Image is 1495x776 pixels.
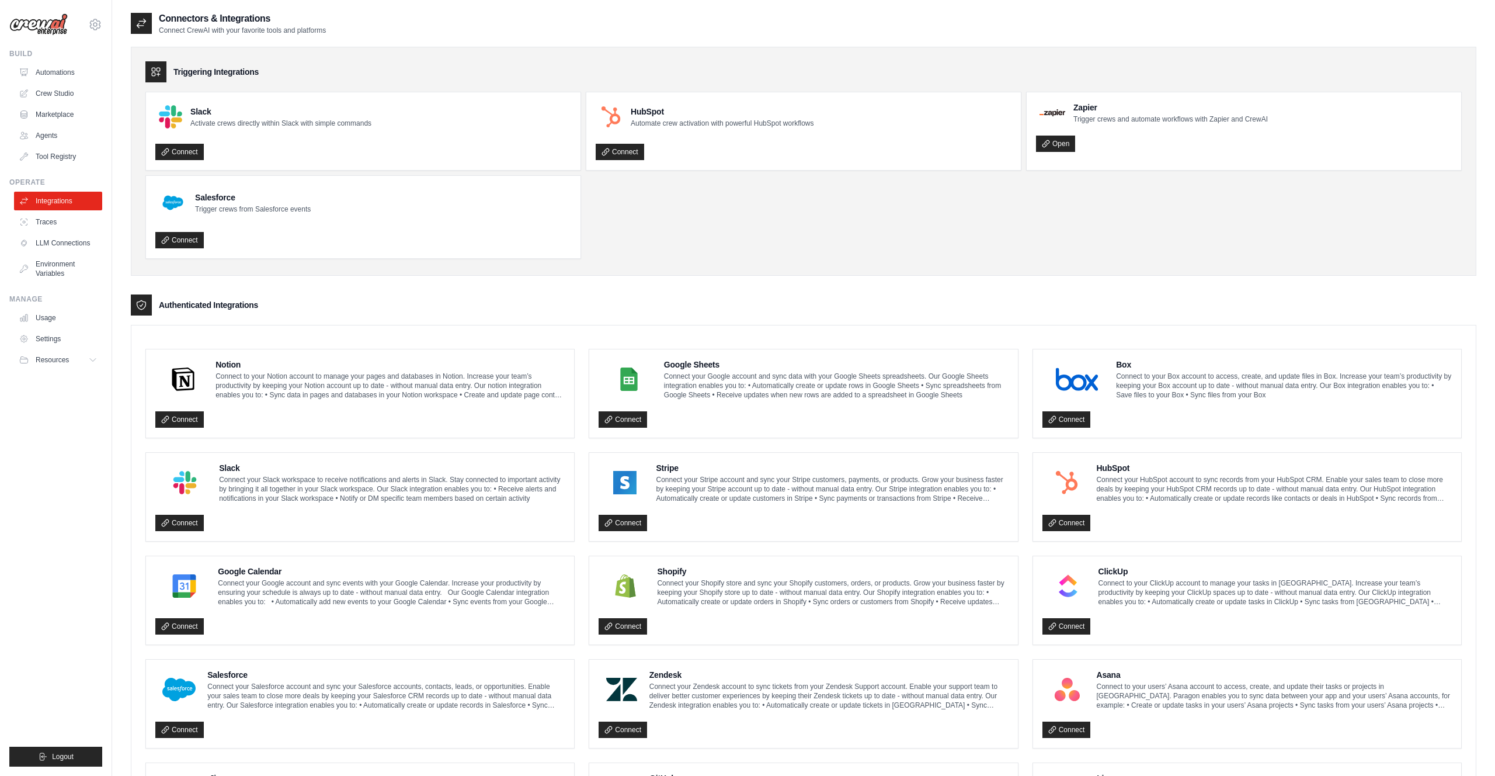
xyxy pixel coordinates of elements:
p: Activate crews directly within Slack with simple commands [190,119,371,128]
img: Logo [9,13,68,36]
h4: HubSpot [631,106,813,117]
h4: Zapier [1073,102,1268,113]
p: Connect your Google account and sync events with your Google Calendar. Increase your productivity... [218,578,565,607]
img: Slack Logo [159,105,182,129]
p: Connect your Google account and sync data with your Google Sheets spreadsheets. Our Google Sheets... [664,372,1009,400]
img: Notion Logo [159,368,207,391]
a: Tool Registry [14,147,102,166]
h4: Notion [215,359,565,370]
p: Connect CrewAI with your favorite tools and platforms [159,26,326,35]
img: Google Calendar Logo [159,574,210,598]
a: Agents [14,126,102,145]
h4: Box [1116,359,1452,370]
img: HubSpot Logo [599,105,623,129]
img: ClickUp Logo [1046,574,1090,598]
button: Resources [14,351,102,369]
h4: Slack [219,462,565,474]
img: Slack Logo [159,471,211,494]
p: Automate crew activation with powerful HubSpot workflows [631,119,813,128]
p: Connect to your Box account to access, create, and update files in Box. Increase your team’s prod... [1116,372,1452,400]
a: Connect [1042,618,1091,635]
h4: Salesforce [195,192,311,203]
h4: ClickUp [1098,566,1452,577]
a: Connect [155,515,204,531]
a: Automations [14,63,102,82]
p: Connect your HubSpot account to sync records from your HubSpot CRM. Enable your sales team to clo... [1096,475,1452,503]
a: Environment Variables [14,255,102,283]
img: Salesforce Logo [159,189,187,217]
a: Marketplace [14,105,102,124]
h4: Google Sheets [664,359,1009,370]
img: Shopify Logo [602,574,649,598]
p: Connect your Salesforce account and sync your Salesforce accounts, contacts, leads, or opportunit... [207,682,565,710]
h4: Shopify [657,566,1008,577]
p: Connect to your ClickUp account to manage your tasks in [GEOGRAPHIC_DATA]. Increase your team’s p... [1098,578,1452,607]
a: Crew Studio [14,84,102,103]
h4: Zendesk [649,669,1009,681]
a: Connect [596,144,644,160]
img: Asana Logo [1046,678,1089,701]
span: Resources [36,355,69,365]
p: Connect to your users’ Asana account to access, create, and update their tasks or projects in [GE... [1097,682,1452,710]
a: Connect [1042,722,1091,738]
p: Connect your Stripe account and sync your Stripe customers, payments, or products. Grow your busi... [656,475,1008,503]
div: Operate [9,178,102,187]
img: Stripe Logo [602,471,648,494]
a: Connect [1042,515,1091,531]
a: Usage [14,309,102,327]
p: Connect to your Notion account to manage your pages and databases in Notion. Increase your team’s... [215,372,565,400]
a: Connect [155,722,204,738]
a: Connect [599,722,647,738]
img: Zendesk Logo [602,678,641,701]
a: Connect [1042,411,1091,428]
span: Logout [52,752,74,761]
h4: Google Calendar [218,566,565,577]
h3: Authenticated Integrations [159,299,258,311]
img: Salesforce Logo [159,678,199,701]
button: Logout [9,747,102,767]
p: Connect your Zendesk account to sync tickets from your Zendesk Support account. Enable your suppo... [649,682,1009,710]
a: Settings [14,330,102,348]
h4: Slack [190,106,371,117]
h4: Salesforce [207,669,565,681]
a: Open [1036,136,1075,152]
img: Zapier Logo [1039,109,1065,116]
img: Google Sheets Logo [602,368,655,391]
a: Connect [155,144,204,160]
img: Box Logo [1046,368,1108,391]
h2: Connectors & Integrations [159,12,326,26]
a: Connect [599,618,647,635]
div: Build [9,49,102,58]
a: Connect [155,618,204,635]
img: HubSpot Logo [1046,471,1089,494]
p: Trigger crews from Salesforce events [195,205,311,214]
p: Connect your Shopify store and sync your Shopify customers, orders, or products. Grow your busine... [657,578,1008,607]
h4: Stripe [656,462,1008,474]
a: LLM Connections [14,234,102,252]
a: Connect [599,411,647,428]
p: Connect your Slack workspace to receive notifications and alerts in Slack. Stay connected to impo... [219,475,565,503]
a: Traces [14,213,102,231]
h3: Triggering Integrations [173,66,259,78]
a: Connect [155,232,204,248]
a: Connect [155,411,204,428]
a: Integrations [14,192,102,210]
h4: Asana [1097,669,1452,681]
h4: HubSpot [1096,462,1452,474]
a: Connect [599,515,647,531]
div: Manage [9,295,102,304]
p: Trigger crews and automate workflows with Zapier and CrewAI [1073,115,1268,124]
